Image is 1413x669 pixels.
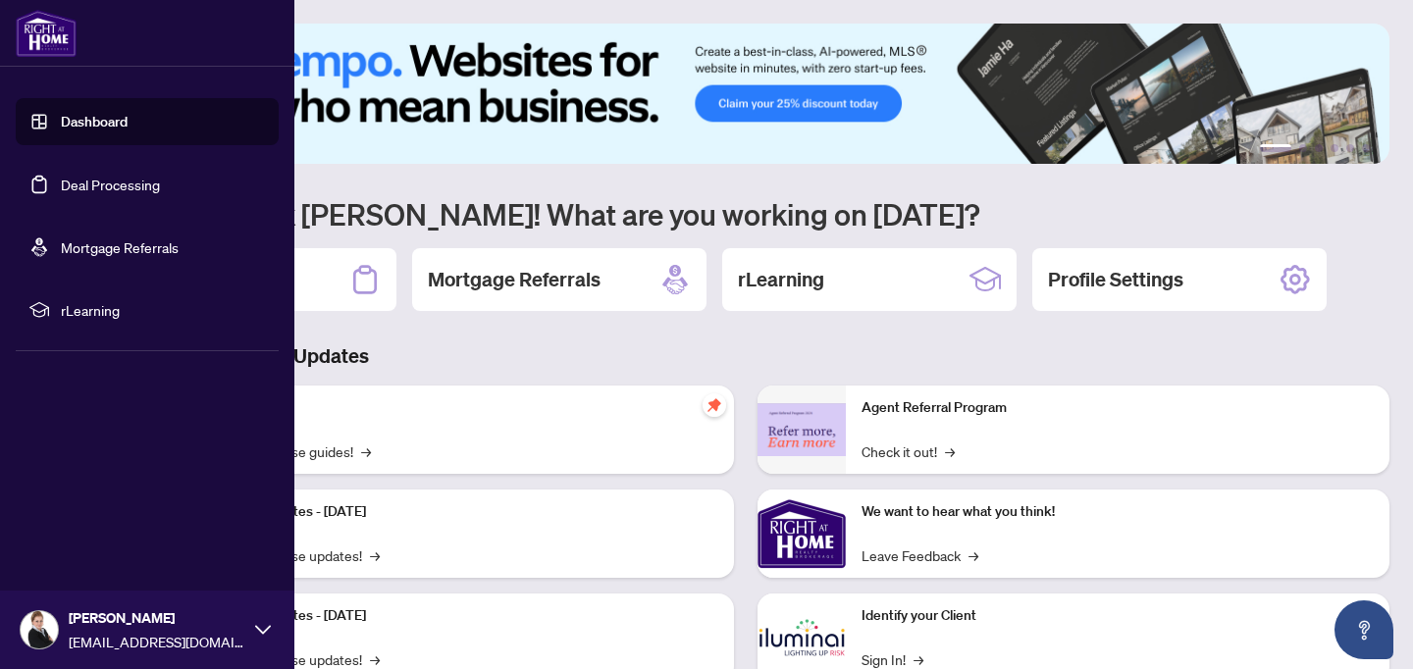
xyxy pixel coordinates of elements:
h3: Brokerage & Industry Updates [102,342,1389,370]
img: We want to hear what you think! [758,489,846,578]
span: → [361,440,371,462]
span: → [370,544,380,566]
img: logo [16,10,77,57]
p: We want to hear what you think! [862,501,1374,523]
p: Identify your Client [862,605,1374,627]
h2: rLearning [738,266,824,293]
a: Dashboard [61,113,128,130]
span: → [945,440,955,462]
p: Platform Updates - [DATE] [206,605,718,627]
a: Deal Processing [61,176,160,193]
button: 3 [1315,144,1323,152]
a: Leave Feedback→ [862,544,978,566]
span: [EMAIL_ADDRESS][DOMAIN_NAME] [69,631,245,652]
p: Platform Updates - [DATE] [206,501,718,523]
button: 2 [1299,144,1307,152]
span: pushpin [703,393,726,417]
button: Open asap [1334,600,1393,659]
span: [PERSON_NAME] [69,607,245,629]
img: Agent Referral Program [758,403,846,457]
p: Self-Help [206,397,718,419]
button: 6 [1362,144,1370,152]
h2: Profile Settings [1048,266,1183,293]
h2: Mortgage Referrals [428,266,601,293]
span: → [968,544,978,566]
a: Check it out!→ [862,440,955,462]
h1: Welcome back [PERSON_NAME]! What are you working on [DATE]? [102,195,1389,232]
button: 4 [1331,144,1338,152]
img: Slide 0 [102,24,1389,164]
button: 5 [1346,144,1354,152]
span: rLearning [61,299,265,321]
a: Mortgage Referrals [61,238,179,256]
img: Profile Icon [21,611,58,648]
p: Agent Referral Program [862,397,1374,419]
button: 1 [1260,144,1291,152]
